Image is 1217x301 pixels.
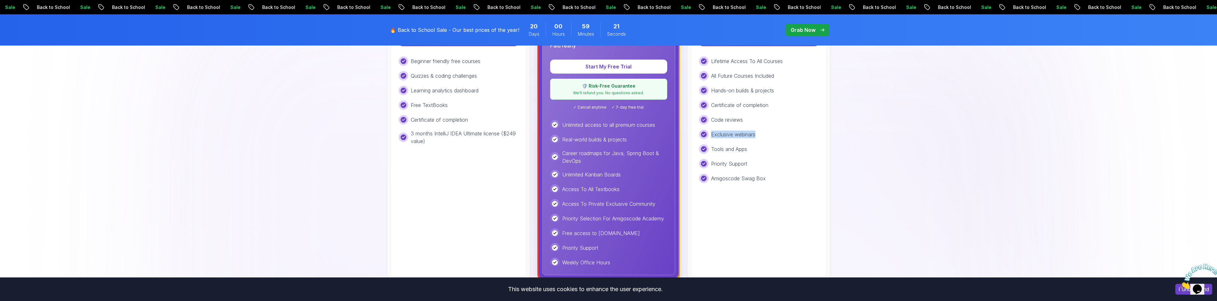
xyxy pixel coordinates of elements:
[858,4,901,11] p: Back to School
[933,4,976,11] p: Back to School
[32,4,75,11] p: Back to School
[557,4,601,11] p: Back to School
[562,149,667,165] p: Career roadmaps for Java, Spring Boot & DevOps
[411,57,480,65] p: Beginner friendly free courses
[711,57,783,65] p: Lifetime Access To All Courses
[711,116,743,124] p: Code reviews
[708,4,751,11] p: Back to School
[751,4,771,11] p: Sale
[300,4,321,11] p: Sale
[552,31,565,37] span: Hours
[711,145,747,153] p: Tools and Apps
[554,22,563,31] span: 0 Hours
[711,87,774,94] p: Hands-on builds & projects
[711,72,774,80] p: All Future Courses Included
[976,4,997,11] p: Sale
[711,175,766,182] p: Amigoscode Swag Box
[711,131,755,138] p: Exclusive webinars
[562,229,640,237] p: Free access to [DOMAIN_NAME]
[550,42,576,49] p: Paid Yearly
[530,22,538,31] span: 20 Days
[783,4,826,11] p: Back to School
[411,72,477,80] p: Quizzes & coding challenges
[482,4,526,11] p: Back to School
[601,4,621,11] p: Sale
[451,4,471,11] p: Sale
[562,244,598,252] p: Priority Support
[1051,4,1072,11] p: Sale
[607,31,626,37] span: Seconds
[150,4,171,11] p: Sale
[676,4,696,11] p: Sale
[526,4,546,11] p: Sale
[554,90,663,96] p: We'll refund you. No questions asked.
[578,31,594,37] span: Minutes
[633,4,676,11] p: Back to School
[1178,261,1217,291] iframe: chat widget
[550,60,667,74] button: Start My Free Trial
[1158,4,1201,11] p: Back to School
[3,3,42,28] img: Chat attention grabber
[411,87,479,94] p: Learning analytics dashboard
[562,185,619,193] p: Access To All Textbooks
[612,105,644,110] span: ✓ 7-day free trial
[225,4,246,11] p: Sale
[411,116,468,124] p: Certificate of completion
[562,121,655,129] p: Unlimited access to all premium courses
[5,282,1166,296] div: This website uses cookies to enhance the user experience.
[613,22,619,31] span: 21 Seconds
[1126,4,1147,11] p: Sale
[411,101,448,109] p: Free TextBooks
[562,171,621,178] p: Unlimited Kanban Boards
[407,4,451,11] p: Back to School
[562,136,627,143] p: Real-world builds & projects
[573,105,606,110] span: ✓ Cancel anytime
[711,160,747,168] p: Priority Support
[554,83,663,89] p: 🛡️ Risk-Free Guarantee
[562,200,655,208] p: Access To Private Exclusive Community
[558,63,660,70] p: Start My Free Trial
[826,4,846,11] p: Sale
[332,4,375,11] p: Back to School
[562,259,610,266] p: Weekly Office Hours
[1008,4,1051,11] p: Back to School
[375,4,396,11] p: Sale
[791,26,815,34] p: Grab Now
[711,101,768,109] p: Certificate of completion
[582,22,590,31] span: 59 Minutes
[107,4,150,11] p: Back to School
[529,31,539,37] span: Days
[550,63,667,70] a: Start My Free Trial
[1175,284,1212,295] button: Accept cookies
[182,4,225,11] p: Back to School
[257,4,300,11] p: Back to School
[411,130,518,145] p: 3 months IntelliJ IDEA Ultimate license ($249 value)
[390,26,519,34] p: 🔥 Back to School Sale - Our best prices of the year!
[1083,4,1126,11] p: Back to School
[75,4,95,11] p: Sale
[901,4,921,11] p: Sale
[562,215,664,222] p: Priority Selection For Amigoscode Academy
